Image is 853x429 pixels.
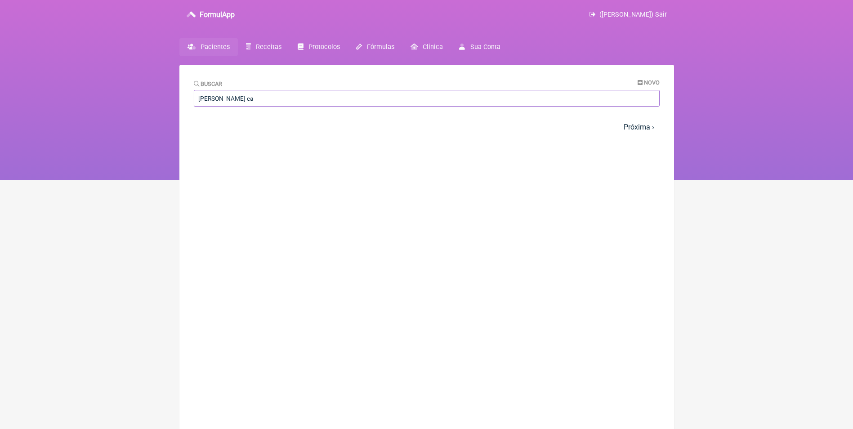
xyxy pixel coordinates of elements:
[589,11,666,18] a: ([PERSON_NAME]) Sair
[290,38,348,56] a: Protocolos
[256,43,281,51] span: Receitas
[599,11,667,18] span: ([PERSON_NAME]) Sair
[423,43,443,51] span: Clínica
[644,79,660,86] span: Novo
[624,123,654,131] a: Próxima ›
[402,38,451,56] a: Clínica
[238,38,290,56] a: Receitas
[194,117,660,137] nav: pager
[348,38,402,56] a: Fórmulas
[638,79,660,86] a: Novo
[308,43,340,51] span: Protocolos
[451,38,508,56] a: Sua Conta
[201,43,230,51] span: Pacientes
[200,10,235,19] h3: FormulApp
[367,43,394,51] span: Fórmulas
[470,43,500,51] span: Sua Conta
[194,80,223,87] label: Buscar
[179,38,238,56] a: Pacientes
[194,90,660,107] input: Paciente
